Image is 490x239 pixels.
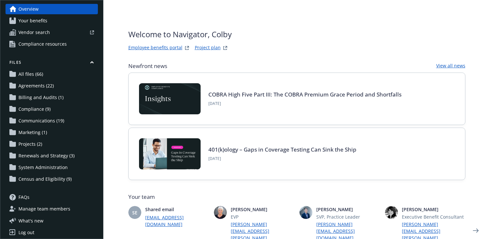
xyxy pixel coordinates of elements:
span: SE [132,209,137,216]
div: Log out [18,227,34,238]
span: [PERSON_NAME] [402,206,465,213]
a: Next [471,225,481,236]
span: FAQs [18,192,29,202]
a: FAQs [6,192,98,202]
img: photo [385,206,398,219]
span: Marketing (1) [18,127,47,138]
a: Census and Eligibility (9) [6,174,98,184]
img: photo [214,206,227,219]
span: [PERSON_NAME] [316,206,380,213]
img: Card Image - 401kology - Gaps in Coverage Testing - 08-27-25.jpg [139,138,201,169]
a: Project plan [195,44,221,52]
span: SVP, Practice Leader [316,213,380,220]
span: Your benefits [18,16,47,26]
a: Employee benefits portal [128,44,182,52]
span: Compliance resources [18,39,67,49]
span: Billing and Audits (1) [18,92,64,103]
span: Manage team members [18,204,70,214]
span: Your team [128,193,465,201]
span: Projects (2) [18,139,42,149]
a: Communications (19) [6,116,98,126]
button: Files [6,60,98,68]
a: Marketing (1) [6,127,98,138]
span: [PERSON_NAME] [231,206,294,213]
a: Agreements (22) [6,81,98,91]
span: Census and Eligibility (9) [18,174,72,184]
a: COBRA High Five Part III: The COBRA Premium Grace Period and Shortfalls [208,91,402,98]
a: Compliance resources [6,39,98,49]
span: What ' s new [18,217,43,224]
a: [EMAIL_ADDRESS][DOMAIN_NAME] [145,214,209,228]
span: Overview [18,4,39,14]
a: Renewals and Strategy (3) [6,151,98,161]
a: System Administration [6,162,98,173]
a: 401(k)ology – Gaps in Coverage Testing Can Sink the Ship [208,146,356,153]
a: Projects (2) [6,139,98,149]
img: photo [299,206,312,219]
span: Newfront news [128,62,167,70]
span: Renewals and Strategy (3) [18,151,75,161]
span: Shared email [145,206,209,213]
span: [DATE] [208,101,402,107]
span: EVP [231,213,294,220]
span: Agreements (22) [18,81,54,91]
button: What's new [6,217,54,224]
span: System Administration [18,162,68,173]
span: Welcome to Navigator , Colby [128,28,232,40]
span: Executive Benefit Consultant [402,213,465,220]
a: striveWebsite [183,44,191,52]
span: Communications (19) [18,116,64,126]
span: Vendor search [18,27,50,38]
a: Billing and Audits (1) [6,92,98,103]
a: Overview [6,4,98,14]
a: Your benefits [6,16,98,26]
span: Compliance (9) [18,104,51,114]
span: All files (66) [18,69,43,79]
span: [DATE] [208,156,356,162]
a: Manage team members [6,204,98,214]
a: All files (66) [6,69,98,79]
a: Compliance (9) [6,104,98,114]
img: Card Image - EB Compliance Insights.png [139,83,201,114]
a: Vendor search [6,27,98,38]
a: View all news [436,62,465,70]
a: projectPlanWebsite [221,44,229,52]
